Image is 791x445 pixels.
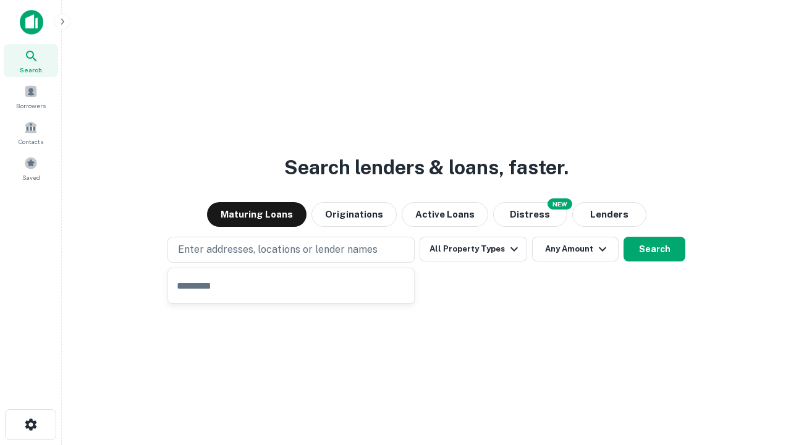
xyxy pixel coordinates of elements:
button: Maturing Loans [207,202,307,227]
a: Saved [4,151,58,185]
button: All Property Types [420,237,527,261]
a: Contacts [4,116,58,149]
button: Search [624,237,685,261]
span: Search [20,65,42,75]
img: capitalize-icon.png [20,10,43,35]
span: Contacts [19,137,43,146]
button: Enter addresses, locations or lender names [167,237,415,263]
a: Borrowers [4,80,58,113]
button: Lenders [572,202,646,227]
a: Search [4,44,58,77]
span: Saved [22,172,40,182]
iframe: Chat Widget [729,346,791,405]
button: Active Loans [402,202,488,227]
button: Search distressed loans with lien and other non-mortgage details. [493,202,567,227]
p: Enter addresses, locations or lender names [178,242,378,257]
button: Any Amount [532,237,619,261]
span: Borrowers [16,101,46,111]
button: Originations [311,202,397,227]
div: NEW [548,198,572,210]
h3: Search lenders & loans, faster. [284,153,569,182]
